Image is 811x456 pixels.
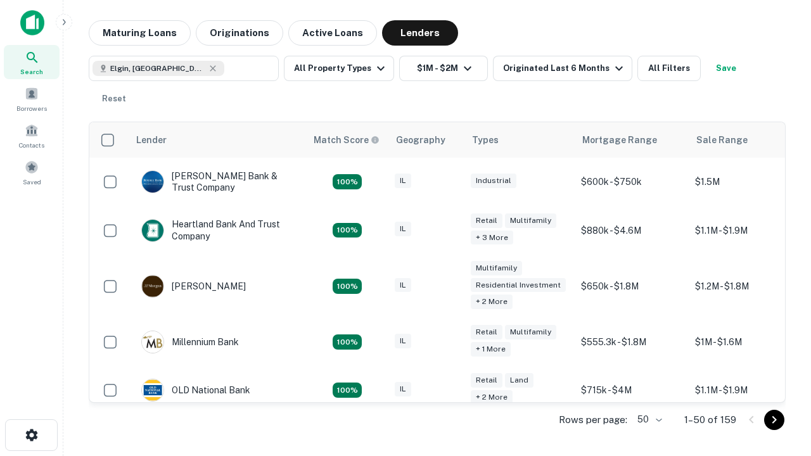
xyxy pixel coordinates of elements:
td: $1.1M - $1.9M [689,366,803,414]
div: IL [395,334,411,348]
span: Contacts [19,140,44,150]
td: $1.5M [689,158,803,206]
iframe: Chat Widget [748,355,811,415]
div: Matching Properties: 24, hasApolloMatch: undefined [333,279,362,294]
td: $715k - $4M [575,366,689,414]
div: Geography [396,132,445,148]
button: Go to next page [764,410,784,430]
td: $650k - $1.8M [575,255,689,319]
div: + 3 more [471,231,513,245]
div: Capitalize uses an advanced AI algorithm to match your search with the best lender. The match sco... [314,133,380,147]
img: capitalize-icon.png [20,10,44,35]
button: $1M - $2M [399,56,488,81]
span: Search [20,66,43,77]
img: picture [142,171,163,193]
div: Multifamily [471,261,522,275]
button: Originations [196,20,283,46]
div: + 1 more [471,342,511,357]
div: [PERSON_NAME] [141,275,246,298]
div: + 2 more [471,294,513,309]
div: Types [472,132,499,148]
a: Saved [4,155,60,189]
div: Retail [471,213,502,228]
td: $600k - $750k [575,158,689,206]
div: Millennium Bank [141,331,239,353]
div: Residential Investment [471,278,566,293]
div: Retail [471,373,502,388]
a: Contacts [4,118,60,153]
div: Matching Properties: 20, hasApolloMatch: undefined [333,223,362,238]
a: Borrowers [4,82,60,116]
div: OLD National Bank [141,379,250,402]
td: $880k - $4.6M [575,206,689,254]
button: Maturing Loans [89,20,191,46]
img: picture [142,275,163,297]
h6: Match Score [314,133,377,147]
button: All Property Types [284,56,394,81]
th: Geography [388,122,464,158]
td: $555.3k - $1.8M [575,318,689,366]
span: Saved [23,177,41,187]
th: Mortgage Range [575,122,689,158]
div: Industrial [471,174,516,188]
div: Mortgage Range [582,132,657,148]
div: Heartland Bank And Trust Company [141,218,293,241]
button: All Filters [637,56,701,81]
div: IL [395,278,411,293]
div: Matching Properties: 16, hasApolloMatch: undefined [333,334,362,350]
div: IL [395,222,411,236]
div: Multifamily [505,213,556,228]
td: $1M - $1.6M [689,318,803,366]
div: IL [395,174,411,188]
th: Lender [129,122,306,158]
button: Lenders [382,20,458,46]
td: $1.2M - $1.8M [689,255,803,319]
button: Originated Last 6 Months [493,56,632,81]
button: Reset [94,86,134,111]
div: Matching Properties: 28, hasApolloMatch: undefined [333,174,362,189]
div: Multifamily [505,325,556,339]
div: 50 [632,410,664,429]
a: Search [4,45,60,79]
span: Borrowers [16,103,47,113]
div: Sale Range [696,132,748,148]
img: picture [142,331,163,353]
th: Sale Range [689,122,803,158]
div: [PERSON_NAME] Bank & Trust Company [141,170,293,193]
p: Rows per page: [559,412,627,427]
p: 1–50 of 159 [684,412,736,427]
div: Retail [471,325,502,339]
div: IL [395,382,411,396]
button: Save your search to get updates of matches that match your search criteria. [706,56,746,81]
div: Lender [136,132,167,148]
img: picture [142,379,163,401]
th: Types [464,122,575,158]
div: + 2 more [471,390,513,405]
button: Active Loans [288,20,377,46]
td: $1.1M - $1.9M [689,206,803,254]
div: Originated Last 6 Months [503,61,627,76]
th: Capitalize uses an advanced AI algorithm to match your search with the best lender. The match sco... [306,122,388,158]
span: Elgin, [GEOGRAPHIC_DATA], [GEOGRAPHIC_DATA] [110,63,205,74]
div: Matching Properties: 22, hasApolloMatch: undefined [333,383,362,398]
img: picture [142,220,163,241]
div: Land [505,373,533,388]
